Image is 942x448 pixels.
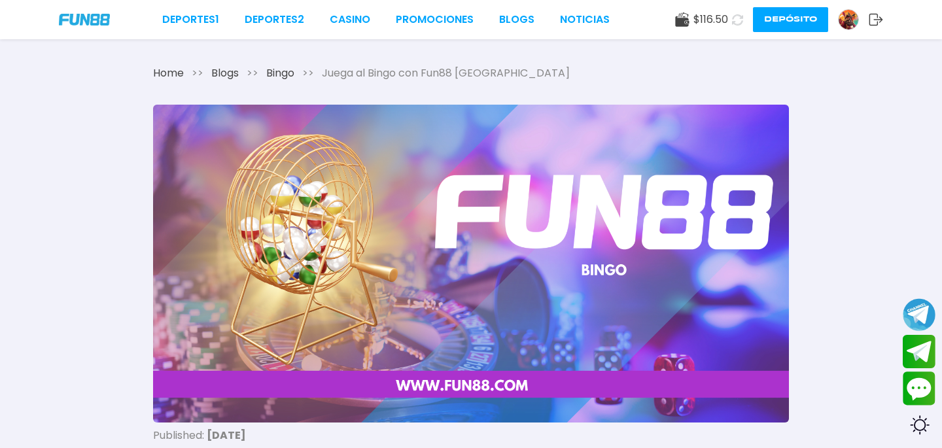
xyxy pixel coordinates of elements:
span: >> [247,65,258,81]
button: Join telegram channel [903,298,935,332]
button: Depósito [753,7,828,32]
span: Published: [153,428,246,443]
a: Deportes2 [245,12,304,27]
a: Avatar [838,9,869,30]
a: Home [153,65,184,81]
a: CASINO [330,12,370,27]
img: Company Logo [59,14,110,25]
span: Juega al Bingo con Fun88 [GEOGRAPHIC_DATA] [322,65,570,81]
span: >> [192,65,203,81]
span: Bingo [266,65,294,81]
a: NOTICIAS [560,12,610,27]
a: Blogs [211,65,239,81]
button: Contact customer service [903,371,935,405]
img: Avatar [839,10,858,29]
span: >> [302,65,314,81]
span: $ 116.50 [693,12,728,27]
img: Juega al Bingo con Fun88 México [153,105,789,422]
a: Promociones [396,12,474,27]
button: Join telegram [903,335,935,369]
a: Deportes1 [162,12,219,27]
div: Switch theme [903,409,935,441]
a: BLOGS [499,12,534,27]
b: [DATE] [207,428,246,443]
